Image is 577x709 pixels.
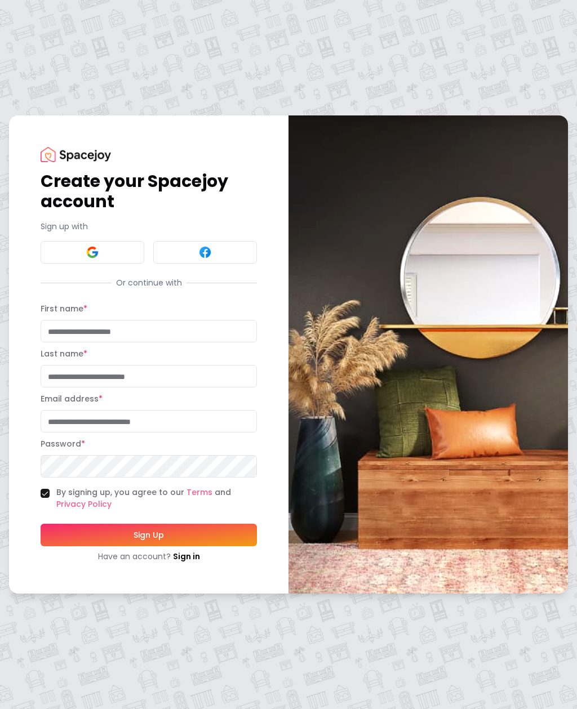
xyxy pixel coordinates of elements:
label: Password [41,438,85,449]
img: Facebook signin [198,246,212,259]
button: Sign Up [41,524,257,546]
img: Google signin [86,246,99,259]
p: Sign up with [41,221,257,232]
span: Or continue with [112,277,187,288]
img: Spacejoy Logo [41,147,111,162]
div: Have an account? [41,551,257,562]
label: Last name [41,348,87,359]
label: By signing up, you agree to our and [56,487,257,510]
img: banner [288,115,568,594]
a: Privacy Policy [56,498,112,510]
h1: Create your Spacejoy account [41,171,257,212]
a: Sign in [173,551,200,562]
a: Terms [187,487,212,498]
label: First name [41,303,87,314]
label: Email address [41,393,103,404]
